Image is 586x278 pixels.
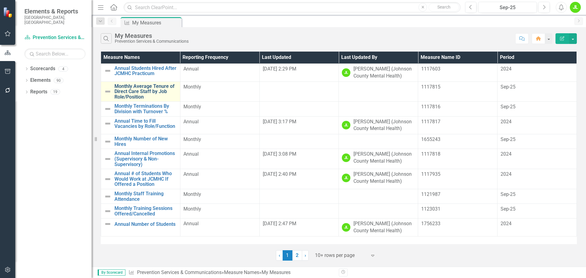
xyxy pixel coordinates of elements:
[115,32,189,39] div: My Measures
[353,118,415,132] div: [PERSON_NAME] (Johnson County Mental Health)
[421,151,494,158] div: 1117818
[114,84,177,100] a: Monthly Average Tenure of Direct Care Staff by Job Role/Position
[114,206,177,216] a: Monthly Training Sessions Offered/Cancelled
[183,118,256,125] div: Annual
[124,2,461,13] input: Search ClearPoint...
[104,193,111,200] img: Not Defined
[24,49,85,59] input: Search Below...
[183,66,256,73] div: Annual
[104,105,111,113] img: Not Defined
[114,103,177,114] a: Monthly Terminations By Division with Turnover %
[98,269,125,276] span: By Scorecard
[501,103,573,110] div: Sep-25
[183,171,256,178] div: Annual
[115,39,189,44] div: Prevention Services & Communications
[421,84,494,91] div: 1117815
[263,151,336,158] div: [DATE] 3:08 PM
[183,103,256,110] div: Monthly
[421,191,494,198] div: 1121987
[501,66,573,73] div: 2024
[183,220,256,227] div: Annual
[353,171,415,185] div: [PERSON_NAME] (Johnson County Mental Health)
[224,269,259,275] a: Measure Names
[421,103,494,110] div: 1117816
[104,175,111,183] img: Not Defined
[180,134,259,149] td: Double-Click to Edit
[501,84,573,91] div: Sep-25
[501,191,573,198] div: Sep-25
[101,189,180,204] td: Double-Click to Edit Right Click for Context Menu
[279,252,280,258] span: ‹
[114,191,177,202] a: Monthly Staff Training Attendance
[104,67,111,74] img: Not Defined
[353,220,415,234] div: [PERSON_NAME] (Johnson County Mental Health)
[570,2,581,13] button: JL
[24,34,85,41] a: Prevention Services & Communications
[3,7,14,18] img: ClearPoint Strategy
[437,5,450,9] span: Search
[24,8,85,15] span: Elements & Reports
[183,136,256,143] div: Monthly
[114,136,177,147] a: Monthly Number of New Hires
[137,269,222,275] a: Prevention Services & Communications
[263,118,336,125] div: [DATE] 3:17 PM
[180,204,259,218] td: Double-Click to Edit
[180,218,259,236] td: Double-Click to Edit
[114,66,177,76] a: Annual Students Hired After JCMHC Practicum
[101,81,180,102] td: Double-Click to Edit Right Click for Context Menu
[501,220,573,227] div: 2024
[30,65,55,72] a: Scorecards
[104,208,111,215] img: Not Defined
[342,223,350,232] div: JL
[101,169,180,189] td: Double-Click to Edit Right Click for Context Menu
[342,68,350,77] div: JL
[183,191,256,198] div: Monthly
[50,89,60,95] div: 19
[263,171,336,178] div: [DATE] 2:40 PM
[104,120,111,127] img: Not Defined
[180,149,259,169] td: Double-Click to Edit
[429,3,459,12] button: Search
[114,151,177,167] a: Annual Internal Promotions (Supervisory & Non-Supervisory)
[342,153,350,162] div: JL
[180,116,259,134] td: Double-Click to Edit
[104,88,111,95] img: Not Defined
[114,118,177,129] a: Annual Time to Fill Vacancies by Role/Function
[421,66,494,73] div: 1117603
[501,206,573,213] div: Sep-25
[421,220,494,227] div: 1756233
[104,138,111,145] img: Not Defined
[180,81,259,102] td: Double-Click to Edit
[114,171,177,187] a: Annual # of Students Who Would Work at JCMHC If Offered a Position
[342,174,350,182] div: JL
[501,136,573,143] div: Sep-25
[101,116,180,134] td: Double-Click to Edit Right Click for Context Menu
[58,66,68,71] div: 4
[501,171,573,178] div: 2024
[353,66,415,80] div: [PERSON_NAME] (Johnson County Mental Health)
[292,250,302,261] a: 2
[101,63,180,81] td: Double-Click to Edit Right Click for Context Menu
[480,4,535,11] div: Sep-25
[101,134,180,149] td: Double-Click to Edit Right Click for Context Menu
[283,250,292,261] span: 1
[104,155,111,163] img: Not Defined
[183,84,256,91] div: Monthly
[180,169,259,189] td: Double-Click to Edit
[342,121,350,129] div: JL
[104,220,111,228] img: Not Defined
[478,2,537,13] button: Sep-25
[421,136,494,143] div: 1655243
[114,222,177,227] a: Annual Number of Students
[30,77,51,84] a: Elements
[101,102,180,116] td: Double-Click to Edit Right Click for Context Menu
[263,220,336,227] div: [DATE] 2:47 PM
[180,189,259,204] td: Double-Click to Edit
[421,206,494,213] div: 1123031
[101,218,180,236] td: Double-Click to Edit Right Click for Context Menu
[305,252,306,258] span: ›
[132,19,180,27] div: My Measures
[263,66,336,73] div: [DATE] 2:29 PM
[180,63,259,81] td: Double-Click to Edit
